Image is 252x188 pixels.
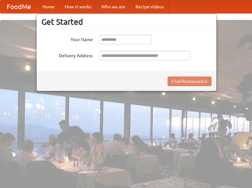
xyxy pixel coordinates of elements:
[41,17,212,27] h3: Get Started
[130,0,169,13] a: Recipe videos
[0,0,37,13] a: FoodMe
[41,51,93,59] label: Delivery Address
[168,76,212,86] button: Find Restaurants!
[96,0,130,13] a: Who we are
[60,0,96,13] a: How it works
[41,35,93,43] label: Your Name
[37,0,60,13] a: Home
